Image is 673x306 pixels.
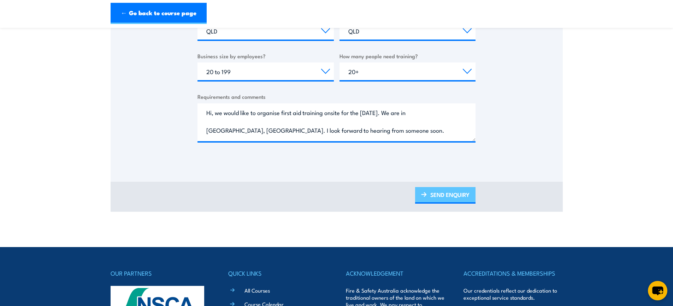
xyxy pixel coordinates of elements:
label: How many people need training? [340,52,476,60]
a: SEND ENQUIRY [415,187,476,204]
h4: QUICK LINKS [228,268,327,278]
label: Business size by employees? [197,52,334,60]
a: All Courses [244,287,270,294]
a: ← Go back to course page [111,3,207,24]
h4: OUR PARTNERS [111,268,209,278]
h4: ACKNOWLEDGEMENT [346,268,445,278]
h4: ACCREDITATIONS & MEMBERSHIPS [464,268,562,278]
label: Requirements and comments [197,92,476,101]
button: chat-button [648,281,667,300]
p: Our credentials reflect our dedication to exceptional service standards. [464,287,562,301]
